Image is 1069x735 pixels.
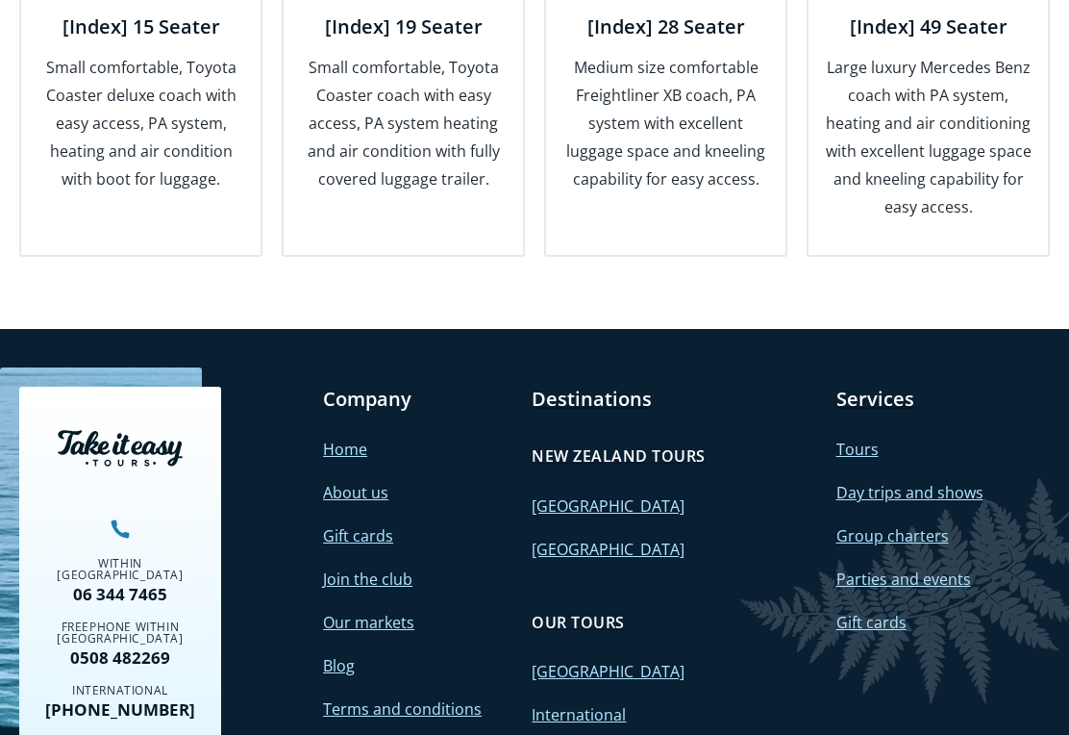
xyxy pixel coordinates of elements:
[836,483,983,504] a: Day trips and shows
[323,483,388,504] a: About us
[532,603,624,644] a: Our tours
[560,55,771,194] p: Medium size comfortable Freightliner XB coach, PA system with excellent luggage space and kneelin...
[36,15,246,40] h4: [Index] 15 Seater
[532,496,684,518] a: [GEOGRAPHIC_DATA]
[836,440,879,461] a: Tours
[836,526,949,547] a: Group charters
[836,613,907,634] a: Gift cards
[532,437,705,477] a: New Zealand tours
[836,570,971,591] a: Parties and events
[323,613,414,634] a: Our markets
[823,55,1033,222] p: Large luxury Mercedes Benz coach with PA system, heating and air conditioning with excellent lugg...
[58,431,183,468] img: Take it easy tours
[34,650,207,667] a: 0508 482269
[323,388,512,413] h3: Company
[34,587,207,603] a: 06 344 7465
[532,705,626,726] a: International
[34,686,207,697] div: International
[36,55,246,194] p: Small comfortable, Toyota Coaster deluxe coach with easy access, PA system, heating and air condi...
[323,656,355,677] a: Blog
[532,388,652,413] a: Destinations
[532,613,624,634] h4: Our tours
[836,388,914,413] a: Services
[323,526,393,547] a: Gift cards
[532,662,684,683] a: [GEOGRAPHIC_DATA]
[560,15,771,40] h4: [Index] 28 Seater
[34,622,207,646] div: Freephone within [GEOGRAPHIC_DATA]
[532,540,684,561] a: [GEOGRAPHIC_DATA]
[298,55,509,194] p: Small comfortable, Toyota Coaster coach with easy access, PA system heating and air condition wit...
[823,15,1033,40] h4: [Index] 49 Seater
[298,15,509,40] h4: [Index] 19 Seater
[323,699,482,721] a: Terms and conditions
[532,446,705,468] h4: New Zealand tours
[323,570,412,591] a: Join the club
[34,559,207,582] div: Within [GEOGRAPHIC_DATA]
[323,440,367,461] a: Home
[34,702,207,719] a: [PHONE_NUMBER]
